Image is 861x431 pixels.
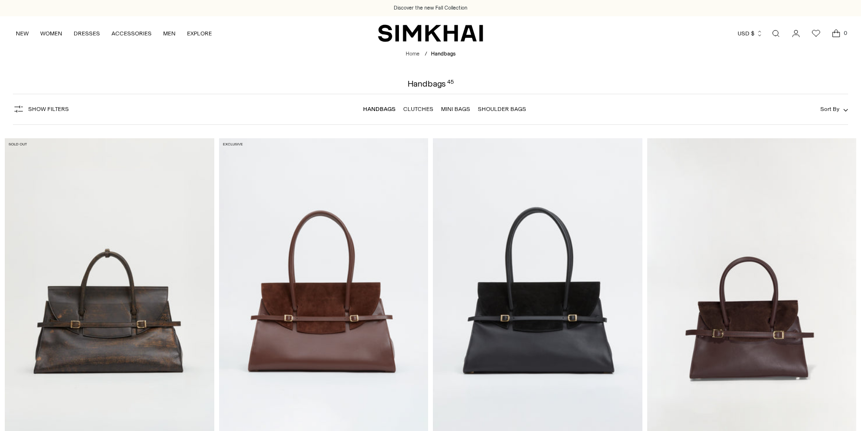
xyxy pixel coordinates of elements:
[820,106,839,112] span: Sort By
[478,106,526,112] a: Shoulder Bags
[441,106,470,112] a: Mini Bags
[431,51,455,57] span: Handbags
[363,99,526,119] nav: Linked collections
[187,23,212,44] a: EXPLORE
[425,50,427,58] div: /
[40,23,62,44] a: WOMEN
[406,51,419,57] a: Home
[827,24,846,43] a: Open cart modal
[13,101,69,117] button: Show Filters
[163,23,176,44] a: MEN
[820,104,848,114] button: Sort By
[806,24,826,43] a: Wishlist
[28,106,69,112] span: Show Filters
[378,24,483,43] a: SIMKHAI
[841,29,850,37] span: 0
[738,23,763,44] button: USD $
[394,4,467,12] a: Discover the new Fall Collection
[16,23,29,44] a: NEW
[766,24,785,43] a: Open search modal
[363,106,396,112] a: Handbags
[408,79,454,88] h1: Handbags
[447,79,454,88] div: 45
[403,106,433,112] a: Clutches
[111,23,152,44] a: ACCESSORIES
[406,50,455,58] nav: breadcrumbs
[74,23,100,44] a: DRESSES
[786,24,806,43] a: Go to the account page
